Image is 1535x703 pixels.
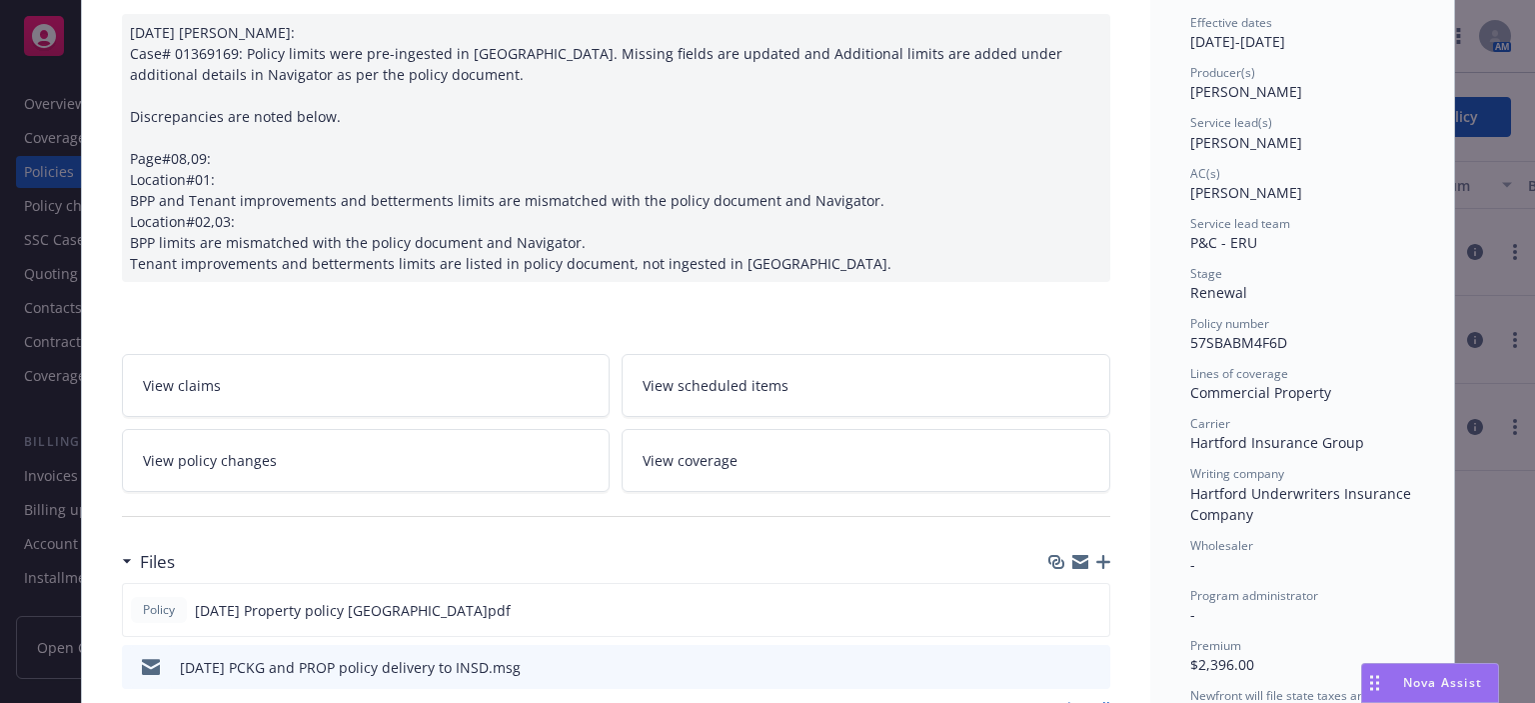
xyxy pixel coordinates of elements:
[122,549,175,575] div: Files
[122,429,611,492] a: View policy changes
[1190,433,1364,452] span: Hartford Insurance Group
[1190,555,1195,574] span: -
[1052,657,1068,678] button: download file
[1190,165,1220,182] span: AC(s)
[1190,415,1230,432] span: Carrier
[122,354,611,417] a: View claims
[1190,14,1272,31] span: Effective dates
[139,601,179,619] span: Policy
[1190,465,1284,482] span: Writing company
[143,450,277,471] span: View policy changes
[1190,605,1195,624] span: -
[195,600,511,621] span: [DATE] Property policy [GEOGRAPHIC_DATA]pdf
[1190,82,1302,101] span: [PERSON_NAME]
[1190,655,1254,674] span: $2,396.00
[1190,383,1331,402] span: Commercial Property
[1084,657,1102,678] button: preview file
[1190,114,1272,131] span: Service lead(s)
[1403,674,1482,691] span: Nova Assist
[1190,283,1247,302] span: Renewal
[1361,663,1499,703] button: Nova Assist
[1190,133,1302,152] span: [PERSON_NAME]
[122,14,1110,282] div: [DATE] [PERSON_NAME]: Case# 01369169: Policy limits were pre-ingested in [GEOGRAPHIC_DATA]. Missi...
[1190,637,1241,654] span: Premium
[1190,484,1415,524] span: Hartford Underwriters Insurance Company
[1190,587,1318,604] span: Program administrator
[1190,183,1302,202] span: [PERSON_NAME]
[1190,14,1414,52] div: [DATE] - [DATE]
[1190,265,1222,282] span: Stage
[622,354,1110,417] a: View scheduled items
[1190,333,1287,352] span: 57SBABM4F6D
[140,549,175,575] h3: Files
[143,375,221,396] span: View claims
[1083,600,1101,621] button: preview file
[1362,664,1387,702] div: Drag to move
[1190,215,1290,232] span: Service lead team
[643,375,788,396] span: View scheduled items
[1051,600,1067,621] button: download file
[622,429,1110,492] a: View coverage
[1190,64,1255,81] span: Producer(s)
[1190,365,1288,382] span: Lines of coverage
[180,657,521,678] div: [DATE] PCKG and PROP policy delivery to INSD.msg
[643,450,738,471] span: View coverage
[1190,315,1269,332] span: Policy number
[1190,537,1253,554] span: Wholesaler
[1190,233,1257,252] span: P&C - ERU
